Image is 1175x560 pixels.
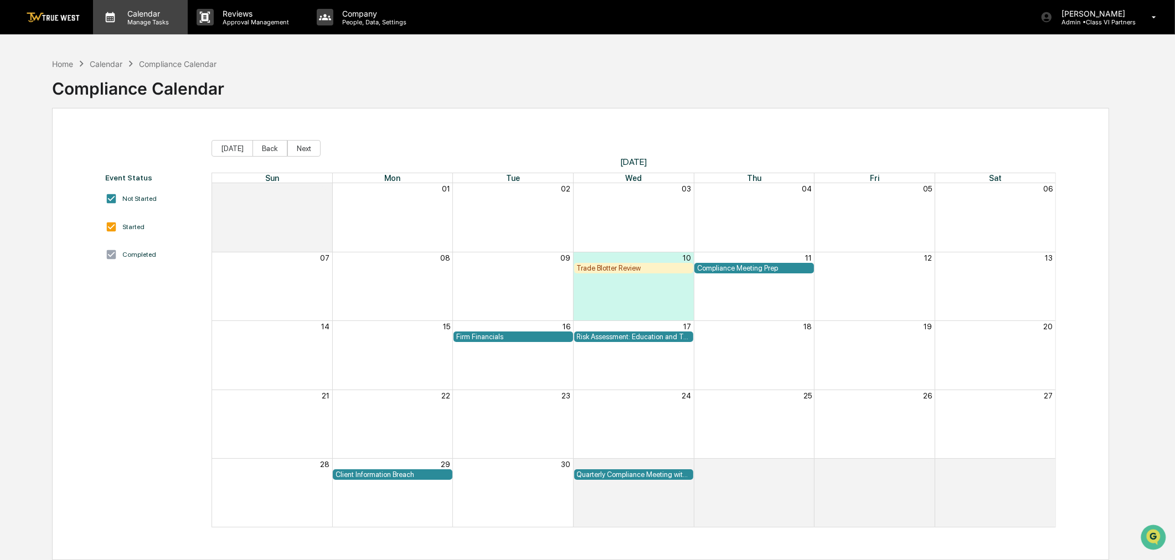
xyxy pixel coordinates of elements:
[22,160,70,172] span: Data Lookup
[870,173,879,183] span: Fri
[38,96,140,105] div: We're available if you need us!
[577,333,691,341] div: Risk Assessment: Education and Training
[802,184,812,193] button: 04
[989,173,1002,183] span: Sat
[287,140,321,157] button: Next
[322,184,329,193] button: 31
[212,140,253,157] button: [DATE]
[91,139,137,151] span: Attestations
[7,135,76,155] a: 🖐️Preclearance
[90,59,122,69] div: Calendar
[118,9,174,18] p: Calendar
[803,322,812,331] button: 18
[625,173,642,183] span: Wed
[321,322,329,331] button: 14
[682,391,691,400] button: 24
[1043,184,1053,193] button: 06
[11,85,31,105] img: 1746055101610-c473b297-6a78-478c-a979-82029cc54cd1
[747,173,761,183] span: Thu
[803,391,812,400] button: 25
[683,322,691,331] button: 17
[1053,18,1136,26] p: Admin • Class VI Partners
[336,470,450,479] div: Client Information Breach
[805,253,812,262] button: 11
[923,391,932,400] button: 26
[212,173,1056,527] div: Month View
[562,391,571,400] button: 23
[682,184,691,193] button: 03
[441,460,450,469] button: 29
[561,460,571,469] button: 30
[561,253,571,262] button: 09
[802,460,812,469] button: 02
[1043,460,1053,469] button: 04
[683,460,691,469] button: 01
[320,460,329,469] button: 28
[52,70,224,98] div: Compliance Calendar
[252,140,287,157] button: Back
[683,253,691,262] button: 10
[322,391,329,400] button: 21
[118,18,174,26] p: Manage Tasks
[443,322,450,331] button: 15
[1053,9,1136,18] p: [PERSON_NAME]
[76,135,142,155] a: 🗄️Attestations
[105,173,200,182] div: Event Status
[214,18,295,26] p: Approval Management
[333,18,412,26] p: People, Data, Settings
[563,322,571,331] button: 16
[561,184,571,193] button: 02
[456,333,570,341] div: Firm Financials
[214,9,295,18] p: Reviews
[80,141,89,149] div: 🗄️
[122,251,156,258] div: Completed
[440,253,450,262] button: 08
[441,391,450,400] button: 22
[506,173,520,183] span: Tue
[52,59,73,69] div: Home
[265,173,279,183] span: Sun
[188,88,202,101] button: Start new chat
[924,322,932,331] button: 19
[577,264,691,272] div: Trade Blotter Review
[11,162,20,170] div: 🔎
[122,195,157,203] div: Not Started
[442,184,450,193] button: 01
[320,253,329,262] button: 07
[38,85,182,96] div: Start new chat
[27,12,80,23] img: logo
[212,157,1056,167] span: [DATE]
[22,139,71,151] span: Preclearance
[11,141,20,149] div: 🖐️
[139,59,217,69] div: Compliance Calendar
[577,470,691,479] div: Quarterly Compliance Meeting with Executive Team
[122,223,145,231] div: Started
[110,188,134,196] span: Pylon
[1045,253,1053,262] button: 13
[11,23,202,41] p: How can we help?
[78,187,134,196] a: Powered byPylon
[924,253,932,262] button: 12
[923,460,932,469] button: 03
[1140,523,1169,553] iframe: Open customer support
[697,264,811,272] div: Compliance Meeting Prep
[7,156,74,176] a: 🔎Data Lookup
[1043,322,1053,331] button: 20
[923,184,932,193] button: 05
[384,173,400,183] span: Mon
[333,9,412,18] p: Company
[1044,391,1053,400] button: 27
